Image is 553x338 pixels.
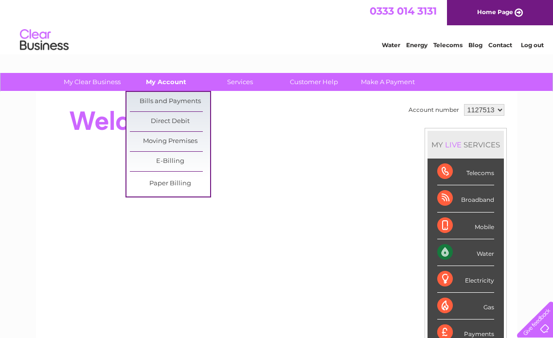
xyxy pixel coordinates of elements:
[47,5,507,47] div: Clear Business is a trading name of Verastar Limited (registered in [GEOGRAPHIC_DATA] No. 3667643...
[126,73,206,91] a: My Account
[406,41,428,49] a: Energy
[433,41,463,49] a: Telecoms
[370,5,437,17] a: 0333 014 3131
[521,41,544,49] a: Log out
[348,73,428,91] a: Make A Payment
[437,185,494,212] div: Broadband
[200,73,280,91] a: Services
[443,140,464,149] div: LIVE
[406,102,462,118] td: Account number
[437,266,494,293] div: Electricity
[437,293,494,320] div: Gas
[437,239,494,266] div: Water
[437,213,494,239] div: Mobile
[382,41,400,49] a: Water
[130,152,210,171] a: E-Billing
[19,25,69,55] img: logo.png
[130,174,210,194] a: Paper Billing
[130,132,210,151] a: Moving Premises
[468,41,482,49] a: Blog
[428,131,504,159] div: MY SERVICES
[52,73,132,91] a: My Clear Business
[488,41,512,49] a: Contact
[130,92,210,111] a: Bills and Payments
[130,112,210,131] a: Direct Debit
[437,159,494,185] div: Telecoms
[274,73,354,91] a: Customer Help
